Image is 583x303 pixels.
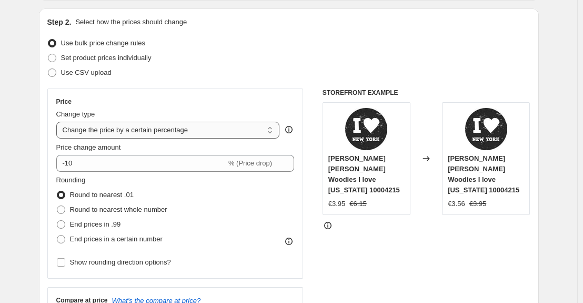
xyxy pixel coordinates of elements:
span: Use CSV upload [61,69,112,76]
span: End prices in .99 [70,220,121,228]
span: [PERSON_NAME] [PERSON_NAME] Woodies I love [US_STATE] 10004215 [448,154,519,194]
input: -15 [56,155,226,172]
span: Price change amount [56,143,121,151]
strike: €6.15 [349,199,367,209]
span: End prices in a certain number [70,235,163,243]
h2: Step 2. [47,17,72,27]
strike: €3.95 [469,199,487,209]
h3: Price [56,97,72,106]
div: €3.56 [448,199,465,209]
span: Set product prices individually [61,54,152,62]
span: Round to nearest .01 [70,191,134,199]
span: % (Price drop) [228,159,272,167]
span: Use bulk price change rules [61,39,145,47]
div: help [284,124,294,135]
p: Select how the prices should change [75,17,187,27]
span: Show rounding direction options? [70,258,171,266]
span: Round to nearest whole number [70,206,167,213]
span: [PERSON_NAME] [PERSON_NAME] Woodies I love [US_STATE] 10004215 [328,154,400,194]
span: Change type [56,110,95,118]
span: Rounding [56,176,86,184]
div: €3.95 [328,199,346,209]
h6: STOREFRONT EXAMPLE [323,89,530,97]
img: artemio-oferta-artemio-sello-madera-woodies-i-love-new-york-10004215-7244801736764_80x.jpg [465,108,507,150]
img: artemio-oferta-artemio-sello-madera-woodies-i-love-new-york-10004215-7244801736764_80x.jpg [345,108,387,150]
